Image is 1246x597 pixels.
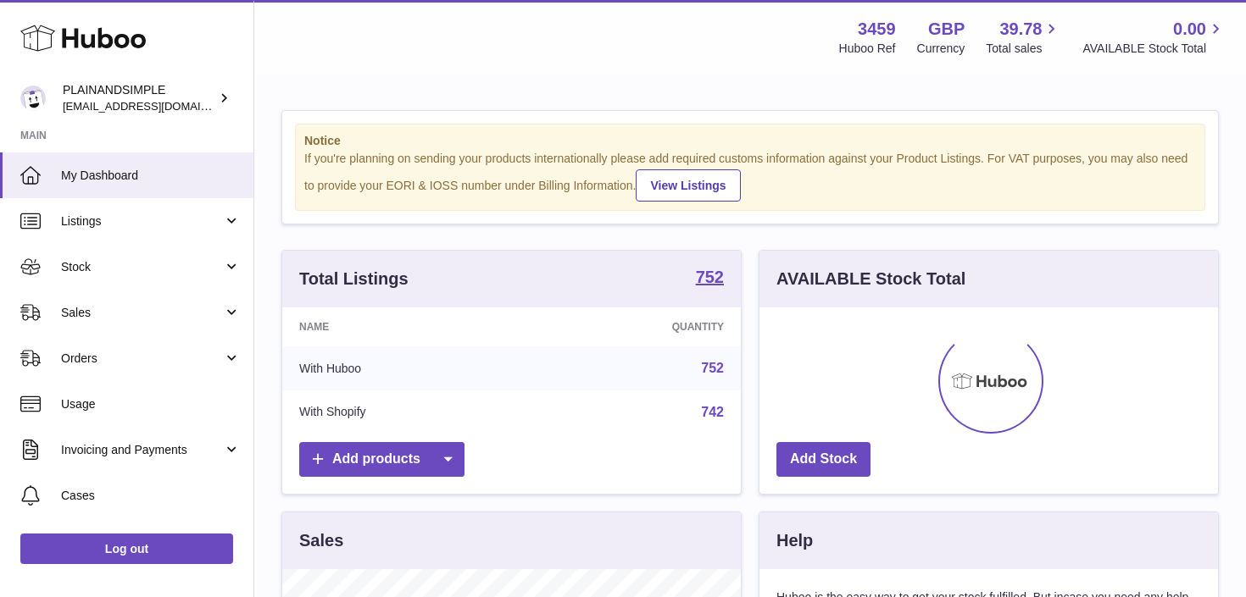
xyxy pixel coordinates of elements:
a: 0.00 AVAILABLE Stock Total [1082,18,1226,57]
th: Name [282,307,530,346]
a: Add Stock [776,442,871,477]
a: Add products [299,442,464,477]
a: 752 [701,361,724,375]
img: duco@plainandsimple.com [20,86,46,111]
strong: GBP [928,18,965,41]
div: If you're planning on sending your products internationally please add required customs informati... [304,151,1196,202]
h3: Total Listings [299,268,409,290]
td: With Huboo [282,346,530,390]
span: Stock [61,259,223,275]
a: View Listings [636,169,740,202]
span: 39.78 [999,18,1042,41]
td: With Shopify [282,390,530,434]
h3: AVAILABLE Stock Total [776,268,965,290]
span: AVAILABLE Stock Total [1082,41,1226,57]
span: Orders [61,351,223,367]
a: 742 [701,405,724,419]
h3: Help [776,529,813,552]
div: Currency [917,41,965,57]
span: Usage [61,396,241,412]
span: My Dashboard [61,168,241,184]
a: 39.78 Total sales [986,18,1061,57]
span: Sales [61,305,223,321]
h3: Sales [299,529,343,552]
span: [EMAIL_ADDRESS][DOMAIN_NAME] [63,99,249,113]
div: PLAINANDSIMPLE [63,82,215,114]
a: 752 [696,268,724,289]
span: Listings [61,213,223,229]
strong: 3459 [858,18,896,41]
span: Total sales [986,41,1061,57]
span: Invoicing and Payments [61,442,223,458]
strong: Notice [304,133,1196,149]
span: Cases [61,488,241,504]
a: Log out [20,533,233,564]
div: Huboo Ref [839,41,896,57]
strong: 752 [696,268,724,285]
span: 0.00 [1173,18,1206,41]
th: Quantity [530,307,741,346]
